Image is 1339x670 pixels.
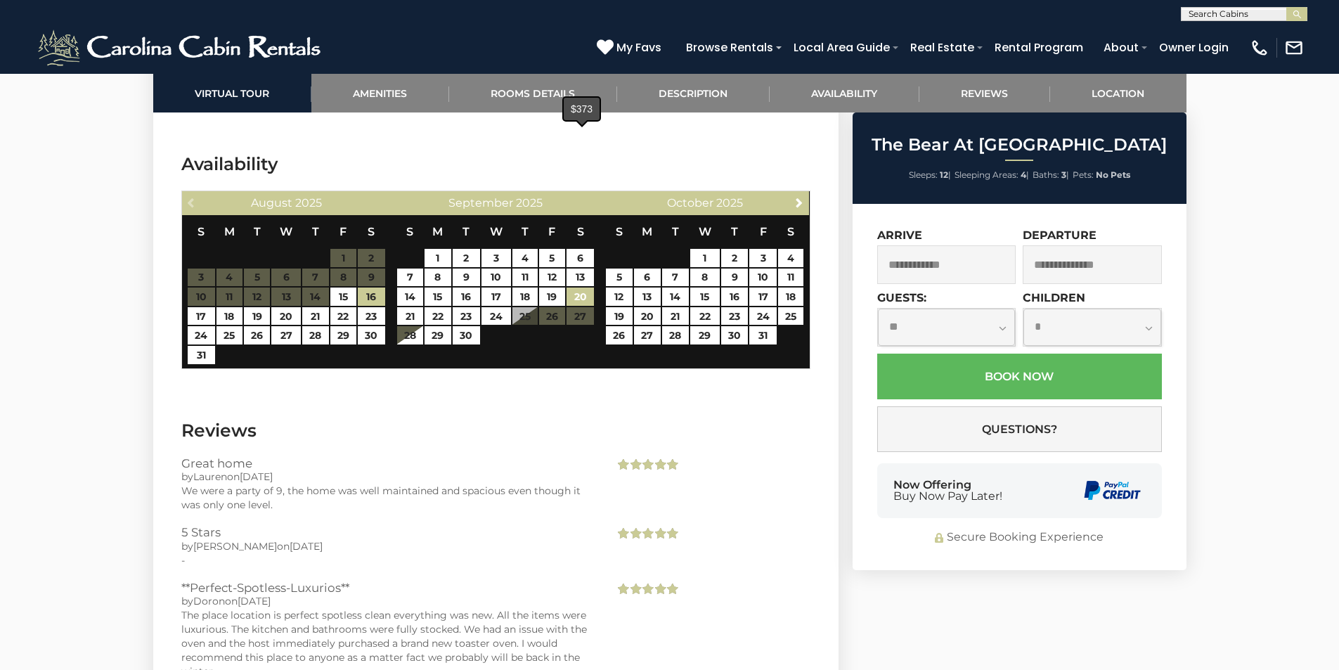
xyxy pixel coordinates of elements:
a: 28 [397,326,423,344]
span: Tuesday [254,225,261,238]
span: October [667,196,713,210]
a: 5 [539,249,565,267]
span: Baths: [1033,169,1059,180]
a: 22 [330,307,356,326]
a: 6 [634,269,661,287]
a: 7 [397,269,423,287]
span: September [448,196,513,210]
div: Secure Booking Experience [877,529,1162,546]
a: 29 [425,326,451,344]
a: 24 [188,326,215,344]
span: My Favs [616,39,661,56]
a: 13 [634,288,661,306]
span: Monday [224,225,235,238]
img: phone-regular-white.png [1250,38,1269,58]
li: | [955,166,1029,184]
a: 11 [512,269,538,287]
h3: **Perfect-Spotless-Luxurios** [181,581,594,594]
a: 8 [425,269,451,287]
h3: Availability [181,152,810,176]
a: 14 [397,288,423,306]
a: 22 [690,307,720,326]
div: by on [181,594,594,608]
a: 25 [216,326,242,344]
a: 23 [358,307,385,326]
a: Amenities [311,74,449,112]
h3: Reviews [181,418,810,443]
a: 18 [216,307,242,326]
span: Sleeping Areas: [955,169,1018,180]
a: 4 [512,249,538,267]
a: Rental Program [988,35,1090,60]
a: Availability [770,74,919,112]
a: 3 [749,249,777,267]
a: 5 [606,269,632,287]
a: 29 [690,326,720,344]
a: 31 [749,326,777,344]
a: 7 [662,269,688,287]
span: [DATE] [238,595,271,607]
a: 26 [606,326,632,344]
span: 2025 [516,196,543,210]
span: Sunday [406,225,413,238]
span: Sleeps: [909,169,938,180]
a: 20 [271,307,301,326]
a: 18 [512,288,538,306]
strong: No Pets [1096,169,1130,180]
a: Real Estate [903,35,981,60]
strong: 3 [1061,169,1066,180]
span: Saturday [577,225,584,238]
a: 20 [567,288,594,306]
a: 10 [481,269,511,287]
span: Buy Now Pay Later! [893,491,1002,502]
a: Rooms Details [449,74,617,112]
div: - [181,553,594,567]
label: Guests: [877,291,926,304]
a: 28 [662,326,688,344]
span: Thursday [312,225,319,238]
a: 31 [188,346,215,364]
label: Departure [1023,228,1097,242]
span: Next [794,197,805,208]
a: 19 [539,288,565,306]
span: Friday [339,225,347,238]
span: Saturday [787,225,794,238]
a: 10 [749,269,777,287]
a: 16 [453,288,480,306]
a: 4 [778,249,803,267]
img: White-1-2.png [35,27,327,69]
span: [PERSON_NAME] [193,540,277,553]
a: 19 [606,307,632,326]
span: Wednesday [490,225,503,238]
a: 12 [606,288,632,306]
span: Friday [548,225,555,238]
span: Wednesday [699,225,711,238]
a: 29 [330,326,356,344]
a: 17 [188,307,215,326]
li: | [1033,166,1069,184]
a: 27 [634,326,661,344]
div: by on [181,539,594,553]
a: Owner Login [1152,35,1236,60]
a: 3 [481,249,511,267]
a: 13 [567,269,594,287]
a: 27 [271,326,301,344]
a: Virtual Tour [153,74,311,112]
a: 30 [358,326,385,344]
a: 16 [358,288,385,306]
a: 9 [721,269,749,287]
a: 15 [330,288,356,306]
a: Location [1050,74,1186,112]
a: 15 [425,288,451,306]
span: Saturday [368,225,375,238]
label: Arrive [877,228,922,242]
a: 2 [721,249,749,267]
a: 30 [453,326,480,344]
a: Local Area Guide [787,35,897,60]
span: Monday [642,225,652,238]
a: Browse Rentals [679,35,780,60]
a: 17 [749,288,777,306]
a: 22 [425,307,451,326]
a: 8 [690,269,720,287]
a: 9 [453,269,480,287]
